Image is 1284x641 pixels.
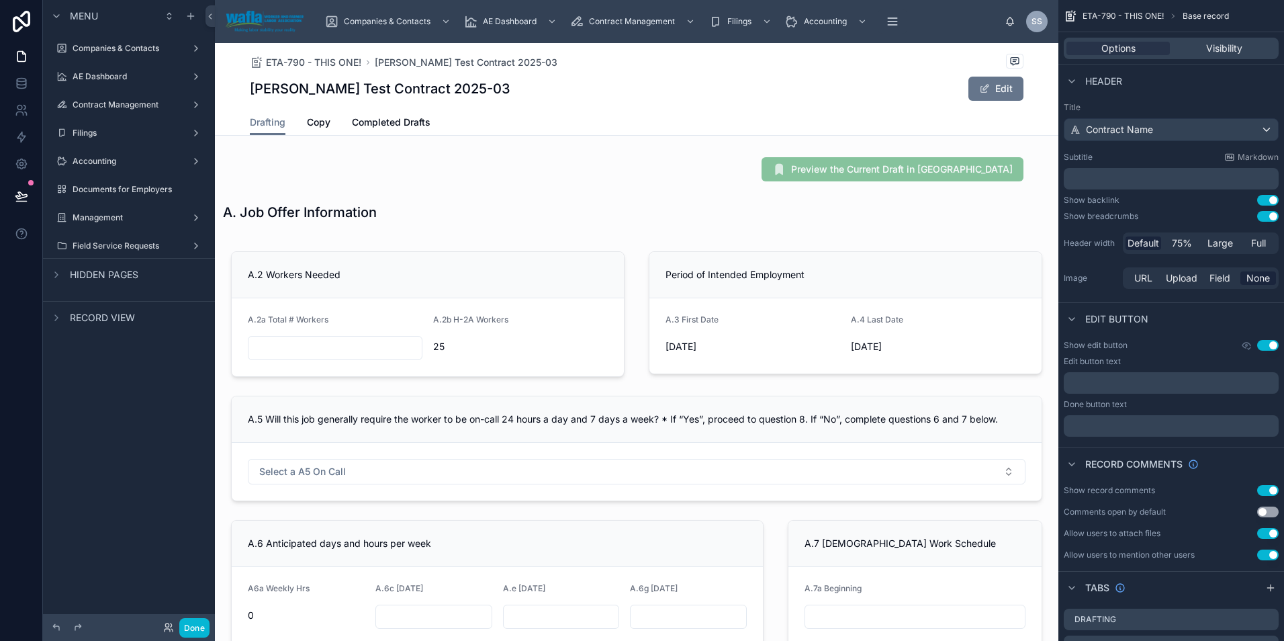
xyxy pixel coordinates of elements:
[1238,152,1279,163] span: Markdown
[1224,152,1279,163] a: Markdown
[1251,237,1266,250] span: Full
[1246,271,1270,285] span: None
[1209,271,1230,285] span: Field
[781,9,874,34] a: Accounting
[1064,195,1119,206] div: Show backlink
[73,184,204,195] label: Documents for Employers
[266,56,361,69] span: ETA-790 - THIS ONE!
[250,110,285,136] a: Drafting
[1086,123,1153,136] span: Contract Name
[250,79,510,98] h1: [PERSON_NAME] Test Contract 2025-03
[51,38,207,59] a: Companies & Contacts
[1064,528,1160,539] div: Allow users to attach files
[1064,415,1279,437] div: scrollable content
[375,56,557,69] a: [PERSON_NAME] Test Contract 2025-03
[73,99,185,110] label: Contract Management
[1085,458,1183,471] span: Record comments
[307,110,330,137] a: Copy
[1064,273,1117,284] label: Image
[1166,271,1197,285] span: Upload
[70,268,138,282] span: Hidden pages
[968,77,1023,101] button: Edit
[1064,550,1195,560] div: Allow users to mention other users
[73,71,185,82] label: AE Dashboard
[727,16,751,27] span: Filings
[1064,118,1279,141] button: Contract Name
[1064,152,1093,163] label: Subtitle
[1074,614,1116,625] label: Drafting
[250,56,361,69] a: ETA-790 - THIS ONE!
[589,16,675,27] span: Contract Management
[179,618,210,638] button: Done
[1031,16,1042,27] span: SS
[1207,237,1233,250] span: Large
[51,66,207,87] a: AE Dashboard
[352,110,430,137] a: Completed Drafts
[804,16,847,27] span: Accounting
[1085,75,1122,88] span: Header
[1101,42,1136,55] span: Options
[51,179,207,200] a: Documents for Employers
[1206,42,1242,55] span: Visibility
[307,116,330,129] span: Copy
[1064,372,1279,394] div: scrollable content
[1128,237,1159,250] span: Default
[51,94,207,116] a: Contract Management
[1064,356,1121,367] label: Edit button text
[1064,507,1166,517] div: Comments open by default
[51,151,207,172] a: Accounting
[566,9,702,34] a: Contract Management
[1064,340,1128,351] label: Show edit button
[483,16,537,27] span: AE Dashboard
[73,43,185,54] label: Companies & Contacts
[70,311,135,325] span: Record view
[1064,399,1127,410] label: Done button text
[1064,168,1279,189] div: scrollable content
[51,122,207,144] a: Filings
[704,9,778,34] a: Filings
[460,9,563,34] a: AE Dashboard
[1134,271,1152,285] span: URL
[1172,237,1192,250] span: 75%
[73,156,185,167] label: Accounting
[344,16,430,27] span: Companies & Contacts
[314,7,1005,36] div: scrollable content
[1064,211,1138,222] div: Show breadcrumbs
[352,116,430,129] span: Completed Drafts
[70,9,98,23] span: Menu
[1183,11,1229,22] span: Base record
[250,116,285,129] span: Drafting
[1083,11,1164,22] span: ETA-790 - THIS ONE!
[226,11,304,32] img: App logo
[1064,102,1279,113] label: Title
[73,212,185,223] label: Management
[51,235,207,257] a: Field Service Requests
[1064,238,1117,249] label: Header width
[1085,312,1148,326] span: Edit button
[73,128,185,138] label: Filings
[1085,581,1109,595] span: Tabs
[321,9,457,34] a: Companies & Contacts
[51,207,207,228] a: Management
[1064,485,1155,496] div: Show record comments
[73,241,185,251] label: Field Service Requests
